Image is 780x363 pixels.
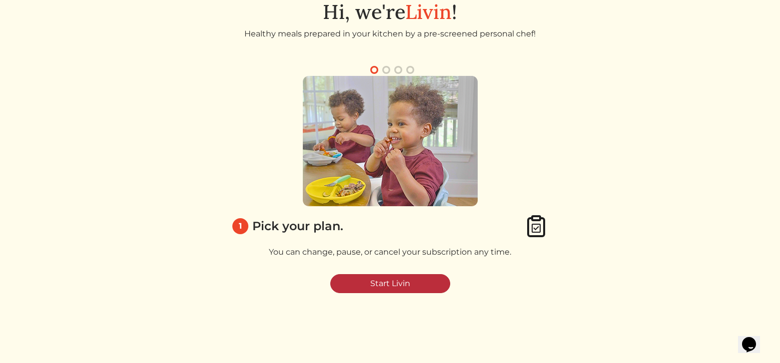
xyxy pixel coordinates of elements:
[232,218,248,234] div: 1
[738,323,770,353] iframe: chat widget
[524,214,548,238] img: clipboard_check-4e1afea9aecc1d71a83bd71232cd3fbb8e4b41c90a1eb376bae1e516b9241f3c.svg
[303,76,478,206] img: 1_pick_plan-58eb60cc534f7a7539062c92543540e51162102f37796608976bb4e513d204c1.png
[228,246,552,258] p: You can change, pause, or cancel your subscription any time.
[330,274,450,293] a: Start Livin
[228,28,552,40] p: Healthy meals prepared in your kitchen by a pre-screened personal chef!
[252,217,343,235] div: Pick your plan.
